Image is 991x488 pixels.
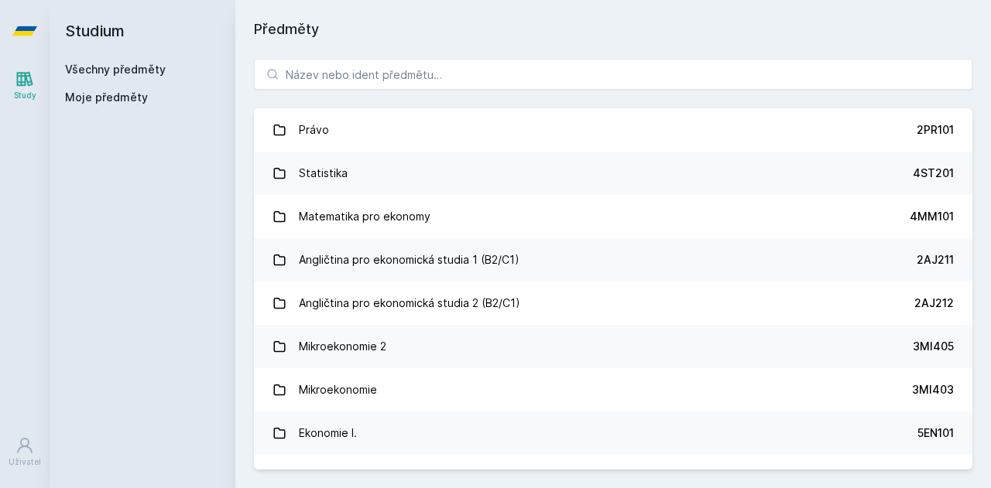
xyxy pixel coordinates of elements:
a: Angličtina pro ekonomická studia 2 (B2/C1) 2AJ212 [254,282,972,325]
div: 4MM101 [910,209,954,224]
a: Uživatel [3,428,46,476]
div: 2AJ211 [917,252,954,268]
input: Název nebo ident předmětu… [254,59,972,90]
div: Study [14,90,36,101]
a: Mikroekonomie 2 3MI405 [254,325,972,368]
div: Matematika pro ekonomy [299,201,430,232]
div: 5EN101 [917,425,954,441]
span: Moje předměty [65,90,148,105]
div: Angličtina pro ekonomická studia 1 (B2/C1) [299,244,520,275]
div: 3MI403 [912,382,954,398]
a: Všechny předměty [65,63,166,76]
h1: Předměty [254,19,972,40]
div: 2PR101 [917,122,954,138]
div: 2AJ111 [919,469,954,484]
a: Study [3,62,46,109]
a: Ekonomie I. 5EN101 [254,411,972,455]
div: 4ST201 [913,166,954,181]
div: Mikroekonomie [299,374,377,405]
div: Mikroekonomie 2 [299,331,386,362]
div: Ekonomie I. [299,418,357,449]
a: Právo 2PR101 [254,108,972,152]
a: Statistika 4ST201 [254,152,972,195]
a: Matematika pro ekonomy 4MM101 [254,195,972,238]
div: Právo [299,114,329,145]
div: 2AJ212 [914,295,954,311]
div: Statistika [299,158,348,189]
div: Uživatel [9,456,41,468]
div: Angličtina pro ekonomická studia 2 (B2/C1) [299,288,520,319]
a: Mikroekonomie 3MI403 [254,368,972,411]
a: Angličtina pro ekonomická studia 1 (B2/C1) 2AJ211 [254,238,972,282]
div: 3MI405 [913,339,954,354]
